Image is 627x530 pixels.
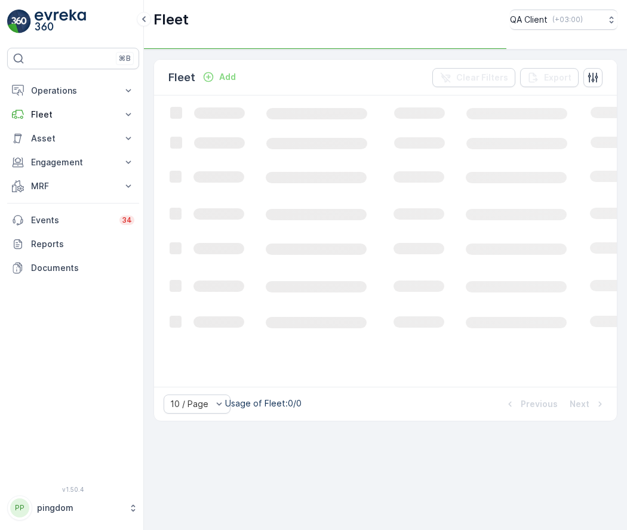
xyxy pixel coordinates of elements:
button: Next [568,397,607,411]
p: Add [219,71,236,83]
p: pingdom [37,502,122,514]
p: Usage of Fleet : 0/0 [225,397,302,409]
button: PPpingdom [7,495,139,520]
p: Fleet [31,109,115,121]
p: Reports [31,238,134,250]
button: Fleet [7,103,139,127]
p: MRF [31,180,115,192]
a: Documents [7,256,139,280]
button: Clear Filters [432,68,515,87]
button: Export [520,68,579,87]
p: Clear Filters [456,72,508,84]
p: QA Client [510,14,548,26]
img: logo_light-DOdMpM7g.png [35,10,86,33]
button: QA Client(+03:00) [510,10,617,30]
p: ( +03:00 ) [552,15,583,24]
img: logo [7,10,31,33]
button: Engagement [7,150,139,174]
span: v 1.50.4 [7,486,139,493]
p: Documents [31,262,134,274]
p: Engagement [31,156,115,168]
button: Add [198,70,241,84]
p: Events [31,214,112,226]
p: Fleet [153,10,189,29]
button: Asset [7,127,139,150]
button: MRF [7,174,139,198]
p: Previous [521,398,558,410]
p: 34 [122,215,132,225]
p: Export [544,72,571,84]
button: Previous [503,397,559,411]
button: Operations [7,79,139,103]
div: PP [10,498,29,517]
p: Next [570,398,589,410]
p: Operations [31,85,115,97]
p: Fleet [168,69,195,86]
p: Asset [31,132,115,144]
a: Events34 [7,208,139,232]
a: Reports [7,232,139,256]
p: ⌘B [119,54,131,63]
